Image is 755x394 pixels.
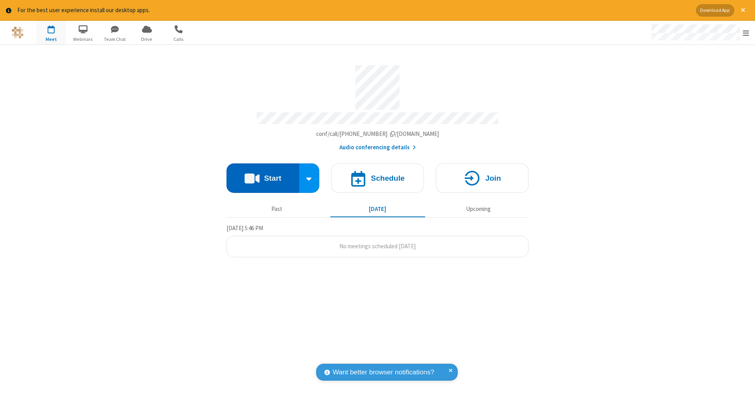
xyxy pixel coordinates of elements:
button: Upcoming [431,202,526,217]
h4: Schedule [371,174,405,182]
button: Logo [3,21,32,44]
button: Close alert [737,4,749,16]
span: No meetings scheduled [DATE] [339,242,416,250]
div: For the best user experience install our desktop apps. [17,6,690,15]
span: [DATE] 5:46 PM [226,224,263,232]
span: Copy my meeting room link [316,130,439,137]
button: Join [436,163,528,193]
span: Calls [164,36,193,43]
div: Start conference options [299,163,320,193]
span: Team Chat [100,36,130,43]
span: Drive [132,36,162,43]
span: Want better browser notifications? [333,367,434,378]
button: Copy my meeting room linkCopy my meeting room link [316,130,439,139]
button: Start [226,163,299,193]
span: Meet [37,36,66,43]
h4: Start [264,174,281,182]
img: QA Selenium DO NOT DELETE OR CHANGE [12,27,24,38]
h4: Join [485,174,501,182]
section: Today's Meetings [226,224,528,257]
section: Account details [226,59,528,152]
span: Webinars [68,36,98,43]
div: Open menu [644,21,755,44]
button: Audio conferencing details [339,143,416,152]
button: Download App [696,4,734,16]
button: [DATE] [330,202,425,217]
button: Schedule [331,163,424,193]
button: Past [230,202,324,217]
